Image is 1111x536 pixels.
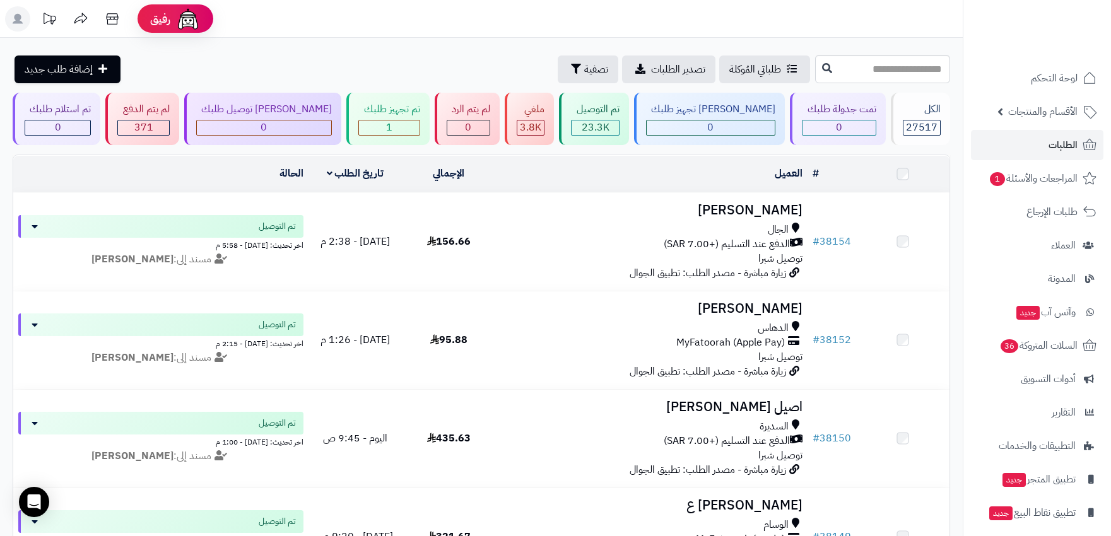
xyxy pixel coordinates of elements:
a: لوحة التحكم [971,63,1103,93]
a: #38152 [813,332,851,347]
div: 23319 [572,120,618,135]
span: زيارة مباشرة - مصدر الطلب: تطبيق الجوال [630,462,786,477]
div: Open Intercom Messenger [19,487,49,517]
strong: [PERSON_NAME] [91,252,173,267]
div: 0 [25,120,90,135]
a: المراجعات والأسئلة1 [971,163,1103,194]
a: [PERSON_NAME] توصيل طلبك 0 [182,93,344,145]
div: اخر تحديث: [DATE] - 2:15 م [18,336,303,349]
div: مسند إلى: [9,252,313,267]
span: 0 [55,120,61,135]
div: تم التوصيل [571,102,619,117]
span: لوحة التحكم [1031,69,1078,87]
span: جديد [1002,473,1026,487]
img: ai-face.png [175,6,201,32]
span: الدفع عند التسليم (+7.00 SAR) [664,434,790,448]
span: MyFatoorah (Apple Pay) [676,335,785,350]
span: تم التوصيل [259,515,296,528]
span: الوسام [763,518,789,532]
div: مسند إلى: [9,449,313,463]
div: 0 [647,120,775,135]
strong: [PERSON_NAME] [91,350,173,365]
h3: [PERSON_NAME] [500,203,802,218]
span: توصيل شبرا [758,349,802,364]
a: #38154 [813,234,851,249]
span: الدفع عند التسليم (+7.00 SAR) [664,237,790,252]
a: تمت جدولة طلبك 0 [787,93,888,145]
a: [PERSON_NAME] تجهيز طلبك 0 [632,93,787,145]
a: تم تجهيز طلبك 1 [344,93,432,145]
a: طلبات الإرجاع [971,197,1103,227]
a: طلباتي المُوكلة [719,55,810,83]
a: الحالة [279,166,303,181]
div: الكل [903,102,941,117]
div: 0 [197,120,331,135]
a: تطبيق المتجرجديد [971,464,1103,494]
span: # [813,332,820,347]
span: توصيل شبرا [758,251,802,266]
div: [PERSON_NAME] تجهيز طلبك [646,102,775,117]
div: مسند إلى: [9,351,313,365]
a: تحديثات المنصة [33,6,65,35]
h3: اصيل [PERSON_NAME] [500,400,802,414]
span: التطبيقات والخدمات [999,437,1076,455]
a: أدوات التسويق [971,364,1103,394]
a: الإجمالي [433,166,464,181]
a: تاريخ الطلب [327,166,384,181]
a: ملغي 3.8K [502,93,556,145]
span: 0 [707,120,714,135]
span: السلات المتروكة [999,337,1078,354]
span: السديرة [760,419,789,434]
span: العملاء [1051,236,1076,254]
strong: [PERSON_NAME] [91,448,173,463]
span: تصدير الطلبات [651,62,705,77]
a: تطبيق نقاط البيعجديد [971,498,1103,528]
span: 435.63 [427,431,471,446]
span: الطلبات [1049,136,1078,154]
span: طلبات الإرجاع [1026,203,1078,221]
span: # [813,431,820,446]
span: التقارير [1052,404,1076,421]
a: تصدير الطلبات [622,55,715,83]
span: 23.3K [582,120,609,135]
a: التقارير [971,397,1103,428]
span: الأقسام والمنتجات [1008,103,1078,120]
span: 0 [465,120,471,135]
span: تطبيق نقاط البيع [988,504,1076,521]
span: المراجعات والأسئلة [989,170,1078,187]
h3: [PERSON_NAME] ع [500,498,802,513]
span: المدونة [1048,270,1076,288]
a: لم يتم الدفع 371 [103,93,181,145]
span: جديد [1016,306,1040,320]
div: [PERSON_NAME] توصيل طلبك [196,102,332,117]
span: تصفية [584,62,608,77]
span: 371 [134,120,153,135]
a: تم استلام طلبك 0 [10,93,103,145]
span: 156.66 [427,234,471,249]
a: تم التوصيل 23.3K [556,93,631,145]
span: إضافة طلب جديد [25,62,93,77]
span: وآتس آب [1015,303,1076,321]
span: 27517 [906,120,938,135]
span: اليوم - 9:45 ص [323,431,387,446]
span: زيارة مباشرة - مصدر الطلب: تطبيق الجوال [630,265,786,281]
span: أدوات التسويق [1021,370,1076,388]
span: توصيل شبرا [758,448,802,463]
h3: [PERSON_NAME] [500,301,802,316]
div: تم استلام طلبك [25,102,91,117]
span: تم التوصيل [259,220,296,233]
a: وآتس آبجديد [971,297,1103,327]
span: طلباتي المُوكلة [729,62,781,77]
span: الجال [768,223,789,237]
div: اخر تحديث: [DATE] - 5:58 م [18,238,303,251]
a: #38150 [813,431,851,446]
a: السلات المتروكة36 [971,330,1103,361]
span: تطبيق المتجر [1001,470,1076,488]
a: الكل27517 [888,93,953,145]
span: 1 [386,120,392,135]
div: تم تجهيز طلبك [358,102,420,117]
div: ملغي [517,102,544,117]
a: العميل [775,166,802,181]
a: إضافة طلب جديد [15,55,121,83]
span: 3.8K [520,120,541,135]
